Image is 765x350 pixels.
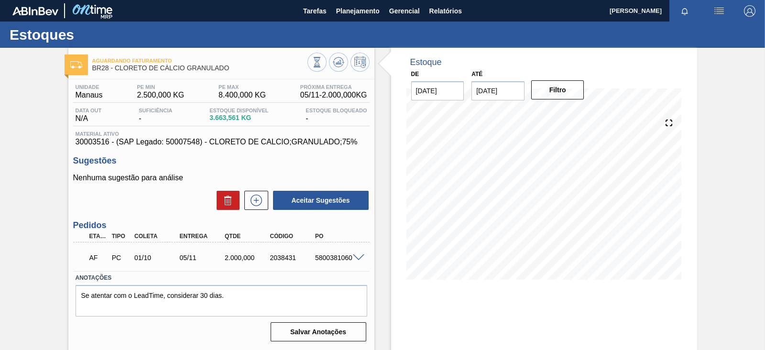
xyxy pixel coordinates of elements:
[12,7,58,15] img: TNhmsLtSVTkK8tSr43FrP2fwEKptu5GPRR3wAAAABJRU5ErkJggg==
[303,108,369,123] div: -
[73,156,370,166] h3: Sugestões
[177,254,227,262] div: 05/11/2025
[336,5,380,17] span: Planejamento
[139,108,172,113] span: Suficiência
[76,285,367,317] textarea: Se atentar com o LeadTime, considerar 30 dias.
[212,191,240,210] div: Excluir Sugestões
[273,191,369,210] button: Aceitar Sugestões
[268,254,317,262] div: 2038431
[87,247,110,268] div: Aguardando Faturamento
[313,233,362,240] div: PO
[300,84,367,90] span: Próxima Entrega
[70,61,82,68] img: Ícone
[87,233,110,240] div: Etapa
[411,81,464,100] input: dd/mm/yyyy
[137,84,184,90] span: PE MIN
[209,114,268,121] span: 3.663,561 KG
[73,174,370,182] p: Nenhuma sugestão para análise
[531,80,584,99] button: Filtro
[268,233,317,240] div: Código
[713,5,725,17] img: userActions
[137,91,184,99] span: 2.500,000 KG
[219,84,266,90] span: PE MAX
[271,322,366,341] button: Salvar Anotações
[222,254,272,262] div: 2.000,000
[350,53,370,72] button: Programar Estoque
[92,58,307,64] span: Aguardando Faturamento
[109,233,132,240] div: Tipo
[306,108,367,113] span: Estoque Bloqueado
[313,254,362,262] div: 5800381060
[76,271,367,285] label: Anotações
[132,254,182,262] div: 01/10/2025
[471,81,525,100] input: dd/mm/yyyy
[76,84,103,90] span: Unidade
[307,53,327,72] button: Visão Geral dos Estoques
[669,4,700,18] button: Notificações
[389,5,420,17] span: Gerencial
[300,91,367,99] span: 05/11 - 2.000,000 KG
[73,108,104,123] div: N/A
[411,71,419,77] label: De
[76,91,103,99] span: Manaus
[109,254,132,262] div: Pedido de Compra
[136,108,175,123] div: -
[76,108,102,113] span: Data out
[73,220,370,230] h3: Pedidos
[76,131,367,137] span: Material ativo
[89,254,108,262] p: AF
[329,53,348,72] button: Atualizar Gráfico
[744,5,755,17] img: Logout
[10,29,179,40] h1: Estoques
[92,65,307,72] span: BR28 - CLORETO DE CÁLCIO GRANULADO
[76,138,367,146] span: 30003516 - (SAP Legado: 50007548) - CLORETO DE CALCIO;GRANULADO;75%
[429,5,462,17] span: Relatórios
[209,108,268,113] span: Estoque Disponível
[132,233,182,240] div: Coleta
[471,71,482,77] label: Até
[177,233,227,240] div: Entrega
[219,91,266,99] span: 8.400,000 KG
[240,191,268,210] div: Nova sugestão
[410,57,442,67] div: Estoque
[303,5,327,17] span: Tarefas
[268,190,370,211] div: Aceitar Sugestões
[222,233,272,240] div: Qtde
